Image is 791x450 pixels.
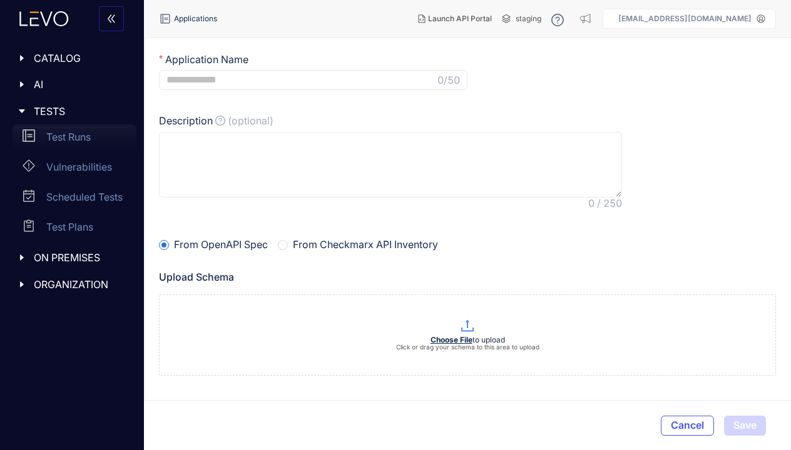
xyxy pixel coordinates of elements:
button: double-left [99,6,124,31]
textarea: Description [159,132,622,198]
span: caret-right [18,107,26,116]
span: CATALOG [34,52,126,64]
span: caret-right [18,80,26,89]
div: ORGANIZATION [8,271,136,297]
p: [EMAIL_ADDRESS][DOMAIN_NAME] [618,14,752,23]
p: Vulnerabilities [46,161,112,172]
span: Choose Fileto uploadClick or drag your schema to this area to upload [160,295,775,375]
input: Application Name [166,74,435,86]
div: to upload [160,336,775,351]
span: AI [34,79,126,90]
div: TESTS [8,98,136,124]
label: Description [159,115,273,126]
span: caret-right [18,253,26,262]
span: Applications [174,14,217,23]
button: Cancel [661,416,714,436]
a: Scheduled Tests [13,184,136,214]
button: Launch API Portal [408,9,502,29]
span: Launch API Portal [428,14,492,23]
div: CATALOG [8,45,136,71]
span: TESTS [34,106,126,117]
b: Choose File [431,335,472,344]
span: 0 [437,74,444,86]
div: ON PREMISES [8,244,136,271]
h4: Upload Schema [159,269,234,284]
span: staging [516,14,541,23]
span: Cancel [671,419,704,431]
span: /50 [437,74,460,86]
label: Application Name [159,54,248,65]
span: double-left [106,14,116,25]
button: Save [724,416,766,436]
p: Scheduled Tests [46,191,123,202]
a: Test Plans [13,214,136,244]
span: ORGANIZATION [34,279,126,290]
p: Test Runs [46,131,91,142]
span: caret-right [18,54,26,62]
span: question-circle [215,116,225,126]
p: Click or drag your schema to this area to upload [160,344,775,351]
span: (optional) [228,115,273,126]
span: caret-right [18,280,26,289]
a: Vulnerabilities [13,154,136,184]
a: Test Runs [13,124,136,154]
span: From Checkmarx API Inventory [288,239,443,250]
p: Test Plans [46,221,93,232]
span: From OpenAPI Spec [169,239,273,250]
div: AI [8,71,136,97]
span: ON PREMISES [34,252,126,263]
